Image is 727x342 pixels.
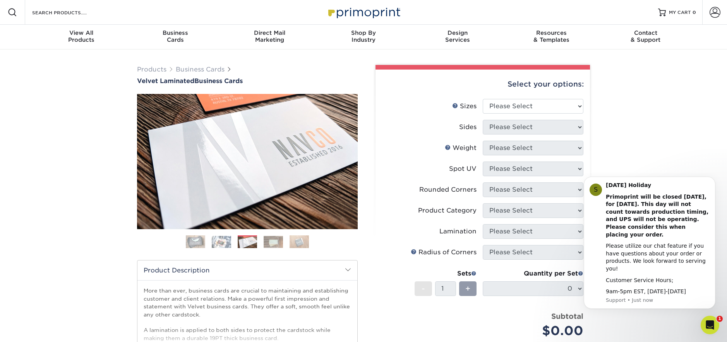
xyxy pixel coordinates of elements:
div: Cards [129,29,223,43]
div: Sides [459,123,477,132]
div: Radius of Corners [411,248,477,257]
a: Velvet LaminatedBusiness Cards [137,77,358,85]
img: Business Cards 02 [212,236,231,248]
span: Direct Mail [223,29,317,36]
span: Velvet Laminated [137,77,194,85]
img: Velvet Laminated 03 [137,94,358,229]
a: Products [137,66,166,73]
img: Business Cards 01 [186,232,205,252]
div: & Templates [504,29,598,43]
span: Shop By [317,29,411,36]
span: 0 [693,10,696,15]
img: Primoprint [325,4,402,20]
div: Marketing [223,29,317,43]
span: Resources [504,29,598,36]
strong: Subtotal [551,312,583,320]
div: Weight [445,143,477,153]
a: Business Cards [176,66,225,73]
div: Products [34,29,129,43]
span: MY CART [669,9,691,16]
a: Resources& Templates [504,25,598,49]
span: Contact [598,29,693,36]
div: Quantity per Set [483,269,583,278]
div: Sizes [452,102,477,111]
div: Select your options: [382,70,584,99]
div: Services [410,29,504,43]
iframe: Intercom notifications message [572,173,727,321]
img: Business Cards 04 [264,236,283,248]
div: Product Category [418,206,477,215]
a: Contact& Support [598,25,693,49]
div: & Support [598,29,693,43]
iframe: Intercom live chat [701,316,719,334]
div: Rounded Corners [419,185,477,194]
div: Spot UV [449,164,477,174]
img: Business Cards 05 [290,235,309,248]
span: 1 [717,316,723,322]
div: $0.00 [489,322,583,340]
a: Shop ByIndustry [317,25,411,49]
a: View AllProducts [34,25,129,49]
span: + [465,283,470,294]
a: DesignServices [410,25,504,49]
span: Design [410,29,504,36]
div: Sets [415,269,477,278]
iframe: Google Customer Reviews [2,318,66,339]
div: Lamination [439,227,477,236]
a: Direct MailMarketing [223,25,317,49]
img: Business Cards 03 [238,237,257,248]
h1: Business Cards [137,77,358,85]
span: Business [129,29,223,36]
span: - [422,283,425,294]
a: BusinessCards [129,25,223,49]
span: View All [34,29,129,36]
h2: Product Description [137,260,357,280]
input: SEARCH PRODUCTS..... [31,8,107,17]
div: Industry [317,29,411,43]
